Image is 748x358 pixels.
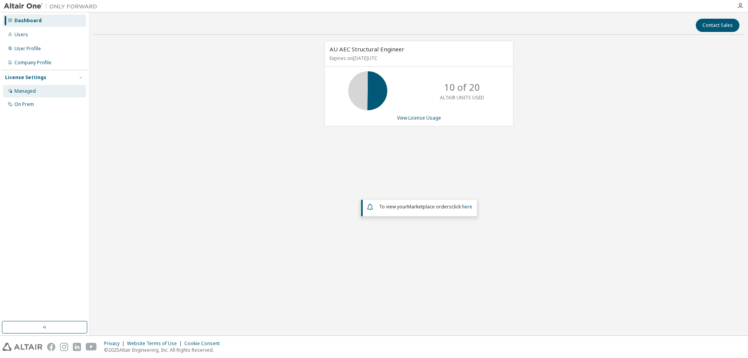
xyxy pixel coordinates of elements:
span: To view your click [379,203,472,210]
div: Cookie Consent [184,340,224,347]
p: Expires on [DATE] UTC [330,55,506,62]
p: ALTAIR UNITS USED [440,94,484,101]
div: Managed [14,88,36,94]
div: Dashboard [14,18,42,24]
div: User Profile [14,46,41,52]
img: instagram.svg [60,343,68,351]
a: here [462,203,472,210]
span: AU AEC Structural Engineer [330,45,404,53]
div: License Settings [5,74,46,81]
img: facebook.svg [47,343,55,351]
em: Marketplace orders [407,203,452,210]
button: Contact Sales [696,19,739,32]
div: Privacy [104,340,127,347]
img: youtube.svg [86,343,97,351]
div: On Prem [14,101,34,108]
p: 10 of 20 [444,81,480,94]
div: Company Profile [14,60,51,66]
p: © 2025 Altair Engineering, Inc. All Rights Reserved. [104,347,224,353]
div: Users [14,32,28,38]
a: View License Usage [397,115,441,121]
div: Website Terms of Use [127,340,184,347]
img: linkedin.svg [73,343,81,351]
img: altair_logo.svg [2,343,42,351]
img: Altair One [4,2,101,10]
